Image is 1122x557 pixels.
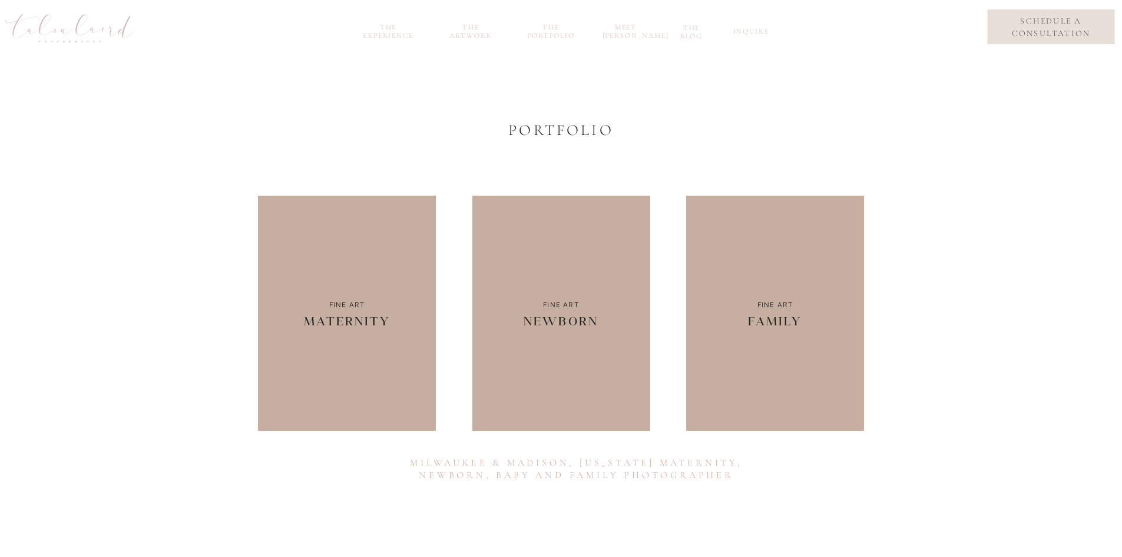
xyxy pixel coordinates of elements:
[402,457,752,486] h2: Milwaukee & madisoN, [US_STATE] Maternity, Newborn, Baby and Family Photographer
[438,121,684,139] h2: Portfolio
[603,23,650,37] a: meet [PERSON_NAME]
[997,15,1106,39] a: schedule a consultation
[523,23,580,37] a: the portfolio
[673,24,710,37] a: the blog
[733,27,766,41] a: inquire
[357,23,420,37] a: the experience
[443,23,499,37] a: the Artwork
